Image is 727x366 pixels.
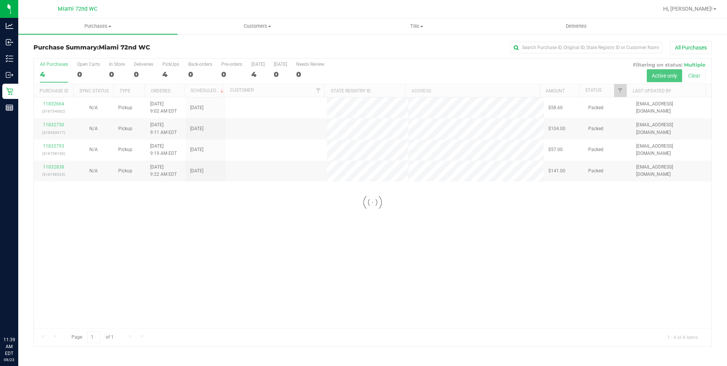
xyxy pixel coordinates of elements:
[510,42,662,53] input: Search Purchase ID, Original ID, State Registry ID or Customer Name...
[663,6,713,12] span: Hi, [PERSON_NAME]!
[3,336,15,357] p: 11:39 AM EDT
[178,23,337,30] span: Customers
[58,6,97,12] span: Miami 72nd WC
[8,305,30,328] iframe: Resource center
[178,18,337,34] a: Customers
[6,71,13,79] inline-svg: Outbound
[556,23,597,30] span: Deliveries
[18,18,178,34] a: Purchases
[99,44,150,51] span: Miami 72nd WC
[6,88,13,95] inline-svg: Retail
[18,23,178,30] span: Purchases
[6,38,13,46] inline-svg: Inbound
[338,23,496,30] span: Tills
[337,18,497,34] a: Tills
[6,104,13,111] inline-svg: Reports
[3,357,15,363] p: 08/23
[670,41,712,54] button: All Purchases
[497,18,656,34] a: Deliveries
[6,55,13,62] inline-svg: Inventory
[33,44,260,51] h3: Purchase Summary:
[6,22,13,30] inline-svg: Analytics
